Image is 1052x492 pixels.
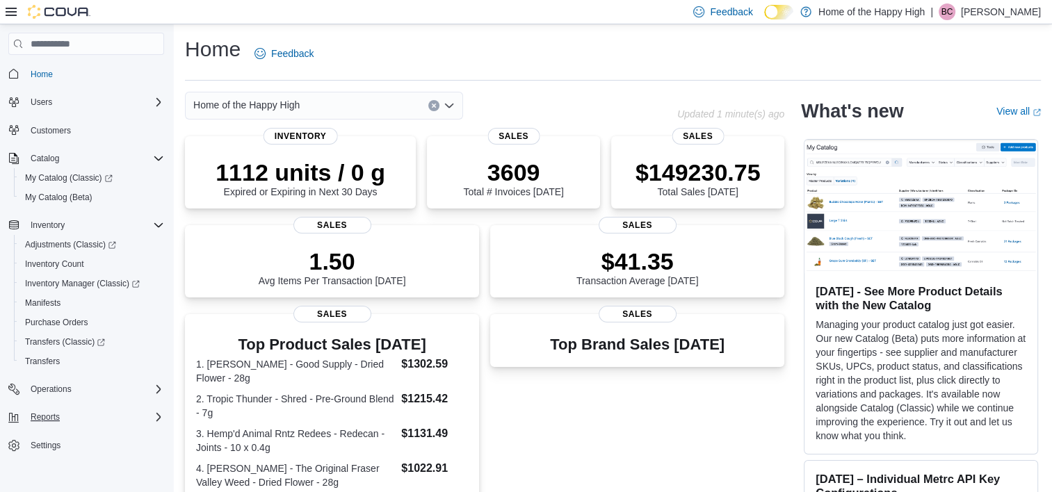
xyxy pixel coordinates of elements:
[401,425,468,442] dd: $1131.49
[672,128,724,145] span: Sales
[599,217,677,233] span: Sales
[25,259,84,270] span: Inventory Count
[14,352,170,371] button: Transfers
[19,334,164,350] span: Transfers (Classic)
[25,356,60,367] span: Transfers
[816,318,1026,443] p: Managing your product catalog just got easier. Our new Catalog (Beta) puts more information at yo...
[259,247,406,286] div: Avg Items Per Transaction [DATE]
[25,66,58,83] a: Home
[25,150,65,167] button: Catalog
[25,381,164,397] span: Operations
[19,314,164,331] span: Purchase Orders
[818,3,925,20] p: Home of the Happy High
[31,153,59,164] span: Catalog
[19,275,145,292] a: Inventory Manager (Classic)
[3,120,170,140] button: Customers
[259,247,406,275] p: 1.50
[31,440,60,451] span: Settings
[550,336,725,353] h3: Top Brand Sales [DATE]
[816,284,1026,312] h3: [DATE] - See More Product Details with the New Catalog
[677,108,784,120] p: Updated 1 minute(s) ago
[25,94,164,110] span: Users
[28,5,90,19] img: Cova
[25,192,92,203] span: My Catalog (Beta)
[19,170,118,186] a: My Catalog (Classic)
[196,461,396,489] dt: 4. [PERSON_NAME] - The Original Fraser Valley Weed - Dried Flower - 28g
[19,189,164,206] span: My Catalog (Beta)
[576,247,699,275] p: $41.35
[19,353,65,370] a: Transfers
[401,460,468,477] dd: $1022.91
[31,69,53,80] span: Home
[196,357,396,385] dt: 1. [PERSON_NAME] - Good Supply - Dried Flower - 28g
[19,256,164,272] span: Inventory Count
[14,235,170,254] a: Adjustments (Classic)
[19,334,111,350] a: Transfers (Classic)
[487,128,540,145] span: Sales
[25,172,113,183] span: My Catalog (Classic)
[19,295,164,311] span: Manifests
[14,274,170,293] a: Inventory Manager (Classic)
[25,122,164,139] span: Customers
[25,297,60,309] span: Manifests
[185,35,241,63] h1: Home
[764,19,765,20] span: Dark Mode
[463,158,563,197] div: Total # Invoices [DATE]
[14,293,170,313] button: Manifests
[3,379,170,399] button: Operations
[19,275,164,292] span: Inventory Manager (Classic)
[3,435,170,455] button: Settings
[25,122,76,139] a: Customers
[196,392,396,420] dt: 2. Tropic Thunder - Shred - Pre-Ground Blend - 7g
[3,407,170,427] button: Reports
[463,158,563,186] p: 3609
[25,239,116,250] span: Adjustments (Classic)
[31,384,72,395] span: Operations
[216,158,385,186] p: 1112 units / 0 g
[193,97,300,113] span: Home of the Happy High
[25,65,164,82] span: Home
[14,332,170,352] a: Transfers (Classic)
[3,63,170,83] button: Home
[19,256,90,272] a: Inventory Count
[25,409,164,425] span: Reports
[710,5,752,19] span: Feedback
[31,125,71,136] span: Customers
[25,278,140,289] span: Inventory Manager (Classic)
[25,381,77,397] button: Operations
[14,313,170,332] button: Purchase Orders
[31,220,65,231] span: Inventory
[636,158,761,186] p: $149230.75
[19,170,164,186] span: My Catalog (Classic)
[14,188,170,207] button: My Catalog (Beta)
[19,314,94,331] a: Purchase Orders
[196,336,468,353] h3: Top Product Sales [DATE]
[764,5,793,19] input: Dark Mode
[14,168,170,188] a: My Catalog (Classic)
[293,306,371,322] span: Sales
[293,217,371,233] span: Sales
[25,150,164,167] span: Catalog
[25,217,164,233] span: Inventory
[25,436,164,454] span: Settings
[31,411,60,423] span: Reports
[930,3,933,20] p: |
[996,106,1041,117] a: View allExternal link
[216,158,385,197] div: Expired or Expiring in Next 30 Days
[3,92,170,112] button: Users
[271,47,314,60] span: Feedback
[249,40,319,67] a: Feedback
[25,409,65,425] button: Reports
[401,391,468,407] dd: $1215.42
[941,3,953,20] span: BC
[25,336,105,347] span: Transfers (Classic)
[264,128,338,145] span: Inventory
[19,295,66,311] a: Manifests
[14,254,170,274] button: Inventory Count
[801,100,903,122] h2: What's new
[196,427,396,454] dt: 3. Hemp'd Animal Rntz Redees - Redecan - Joints - 10 x 0.4g
[939,3,955,20] div: Bryanne Cooper
[19,189,98,206] a: My Catalog (Beta)
[636,158,761,197] div: Total Sales [DATE]
[19,236,164,253] span: Adjustments (Classic)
